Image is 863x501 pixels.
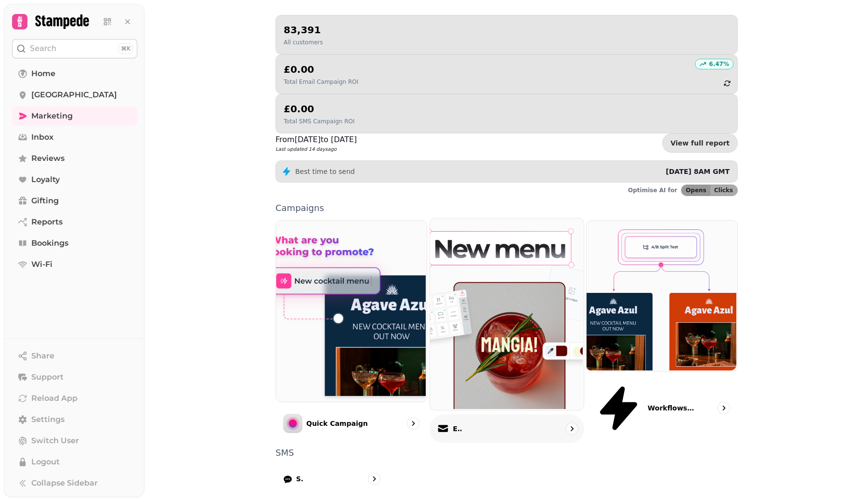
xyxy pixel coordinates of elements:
[12,39,137,58] button: Search⌘K
[284,102,354,116] h2: £0.00
[275,448,738,457] p: SMS
[12,64,137,83] a: Home
[31,414,65,425] span: Settings
[686,187,706,193] span: Opens
[295,167,355,176] p: Best time to send
[296,474,303,484] p: SMS
[628,186,677,194] p: Optimise AI for
[12,389,137,408] button: Reload App
[31,110,73,122] span: Marketing
[306,419,368,428] p: Quick Campaign
[681,185,710,196] button: Opens
[12,212,137,232] a: Reports
[284,118,354,125] p: Total SMS Campaign ROI
[369,474,379,484] svg: go to
[118,43,133,54] div: ⌘K
[31,477,98,489] span: Collapse Sidebar
[714,187,733,193] span: Clicks
[275,220,427,441] a: Quick CampaignQuick Campaign
[666,168,730,175] span: [DATE] 8AM GMT
[430,218,584,443] a: EmailEmail
[12,191,137,211] a: Gifting
[429,217,582,409] img: Email
[586,220,736,370] img: Workflows (coming soon)
[12,170,137,189] a: Loyalty
[275,145,357,153] p: Last updated 14 days ago
[586,220,738,441] a: Workflows (coming soon)Workflows (coming soon)
[30,43,56,54] p: Search
[12,431,137,450] button: Switch User
[31,237,68,249] span: Bookings
[275,465,388,493] a: SMS
[31,371,64,383] span: Support
[31,195,59,207] span: Gifting
[275,220,426,401] img: Quick Campaign
[648,403,696,413] p: Workflows (coming soon)
[284,23,323,37] h2: 83,391
[12,128,137,147] a: Inbox
[12,106,137,126] a: Marketing
[31,132,53,143] span: Inbox
[719,75,735,92] button: refresh
[12,346,137,366] button: Share
[31,393,78,404] span: Reload App
[408,419,418,428] svg: go to
[284,39,323,46] p: All customers
[275,134,357,145] p: From [DATE] to [DATE]
[12,149,137,168] a: Reviews
[31,216,63,228] span: Reports
[284,63,358,76] h2: £0.00
[710,185,737,196] button: Clicks
[12,410,137,429] a: Settings
[31,174,60,185] span: Loyalty
[31,89,117,101] span: [GEOGRAPHIC_DATA]
[284,78,358,86] p: Total Email Campaign ROI
[662,133,738,153] a: View full report
[453,424,462,434] p: Email
[709,60,729,68] p: 6.47 %
[719,403,729,413] svg: go to
[31,153,65,164] span: Reviews
[12,474,137,493] button: Collapse Sidebar
[12,234,137,253] a: Bookings
[31,435,79,447] span: Switch User
[567,424,576,434] svg: go to
[31,68,55,79] span: Home
[12,368,137,387] button: Support
[275,204,738,212] p: Campaigns
[31,350,54,362] span: Share
[31,259,52,270] span: Wi-Fi
[12,85,137,105] a: [GEOGRAPHIC_DATA]
[31,456,60,468] span: Logout
[12,452,137,472] button: Logout
[12,255,137,274] a: Wi-Fi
